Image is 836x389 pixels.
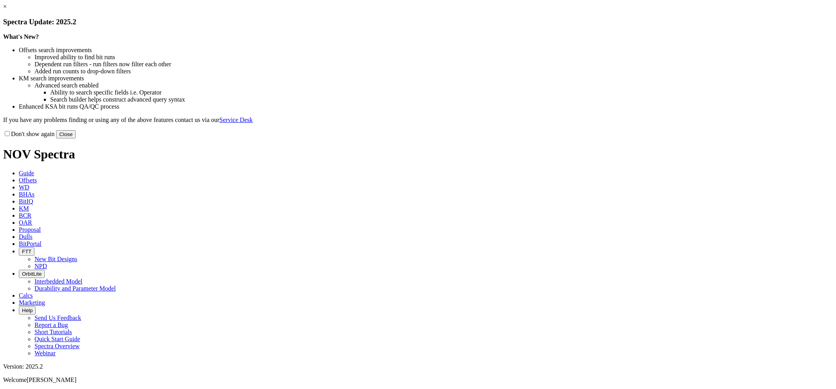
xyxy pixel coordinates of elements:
[19,198,33,205] a: BitIQ
[34,314,81,321] a: Send Us Feedback
[34,68,833,75] li: Added run counts to drop-down filters
[19,47,833,54] li: Offsets search improvements
[3,131,54,137] label: Don't show again
[219,116,253,123] a: Service Desk
[5,131,10,136] input: Don't show again
[22,307,33,313] span: Help
[19,219,32,226] a: OAR
[34,285,116,292] a: Durability and Parameter Model
[34,61,833,68] li: Dependent run filters - run filters now filter each other
[19,292,33,299] a: Calcs
[3,18,833,26] h3: Spectra Update: 2025.2
[19,212,31,219] a: BCR
[34,322,68,328] a: Report a Bug
[22,249,31,254] span: FTT
[34,256,77,262] a: New Bit Designs
[19,177,37,184] a: Offsets
[34,278,82,285] a: Interbedded Model
[3,3,7,10] a: ×
[34,336,80,342] a: Quick Start Guide
[19,247,34,256] button: FTT
[19,299,45,306] a: Marketing
[3,363,833,370] div: Version: 2025.2
[56,130,76,138] button: Close
[34,350,56,356] a: Webinar
[19,184,29,191] a: WD
[3,116,833,124] p: If you have any problems finding or using any of the above features contact us via our
[34,329,72,335] a: Short Tutorials
[3,147,833,162] h1: NOV Spectra
[19,75,833,82] li: KM search improvements
[19,306,36,314] button: Help
[34,82,833,89] li: Advanced search enabled
[19,205,29,212] a: KM
[27,376,76,383] span: [PERSON_NAME]
[34,343,80,349] a: Spectra Overview
[50,96,833,103] li: Search builder helps construct advanced query syntax
[3,376,833,384] p: Welcome
[50,89,833,96] li: Ability to search specific fields i.e. Operator
[19,233,33,240] a: Dulls
[34,263,47,269] a: NPD
[19,226,41,233] a: Proposal
[19,170,34,176] a: Guide
[19,191,34,198] a: BHAs
[19,270,45,278] button: OrbitLite
[19,103,833,110] li: Enhanced KSA bit runs QA/QC process
[19,240,42,247] a: BitPortal
[22,271,42,277] span: OrbitLite
[34,54,833,61] li: Improved ability to find bit runs
[3,33,39,40] strong: What's New?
